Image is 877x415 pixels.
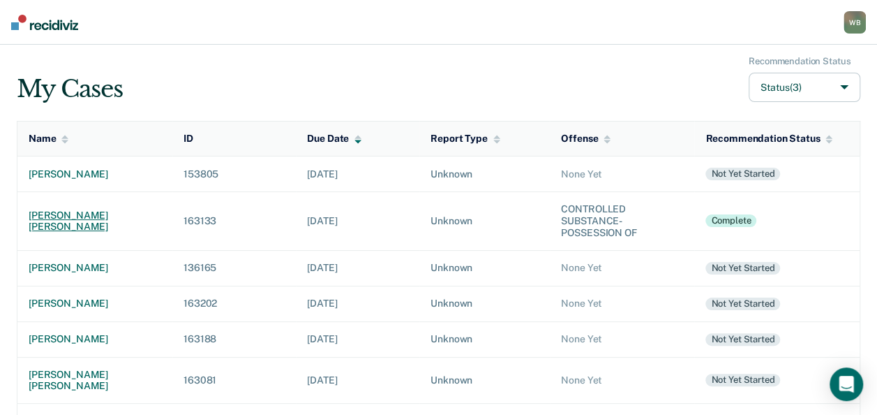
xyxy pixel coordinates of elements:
div: [PERSON_NAME] [PERSON_NAME] [29,369,161,393]
td: [DATE] [296,192,419,250]
div: Report Type [430,133,500,145]
td: 136165 [172,250,296,286]
td: 163133 [172,192,296,250]
td: Unknown [419,357,550,404]
div: None Yet [561,168,683,180]
td: Unknown [419,192,550,250]
div: [PERSON_NAME] [29,298,161,310]
td: Unknown [419,321,550,357]
div: None Yet [561,298,683,310]
td: 163081 [172,357,296,404]
div: Open Intercom Messenger [830,367,863,401]
td: Unknown [419,250,550,286]
div: Not yet started [705,374,780,386]
div: Not yet started [705,168,780,180]
img: Recidiviz [11,15,78,30]
div: Due Date [307,133,361,145]
div: Not yet started [705,298,780,310]
td: 153805 [172,156,296,192]
div: Not yet started [705,333,780,346]
div: [PERSON_NAME] [29,168,161,180]
div: CONTROLLED SUBSTANCE-POSSESSION OF [561,203,683,238]
button: WB [844,11,866,34]
div: My Cases [17,75,122,103]
div: W B [844,11,866,34]
div: None Yet [561,262,683,274]
td: [DATE] [296,156,419,192]
td: Unknown [419,286,550,321]
div: [PERSON_NAME] [29,333,161,345]
td: [DATE] [296,286,419,321]
div: [PERSON_NAME] [29,262,161,274]
td: [DATE] [296,321,419,357]
td: [DATE] [296,357,419,404]
div: Complete [705,214,756,227]
td: Unknown [419,156,550,192]
div: ID [183,133,193,145]
div: Offense [561,133,610,145]
div: None Yet [561,333,683,345]
td: 163202 [172,286,296,321]
div: Recommendation Status [749,56,850,67]
button: Status(3) [749,73,860,103]
td: [DATE] [296,250,419,286]
div: Name [29,133,68,145]
div: Recommendation Status [705,133,832,145]
div: None Yet [561,374,683,386]
div: Not yet started [705,262,780,275]
div: [PERSON_NAME] [PERSON_NAME] [29,210,161,233]
td: 163188 [172,321,296,357]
